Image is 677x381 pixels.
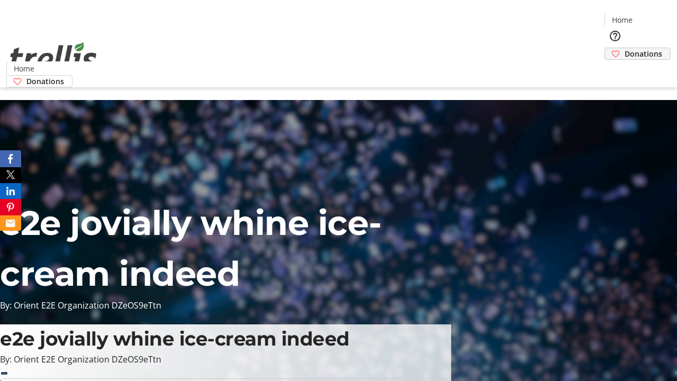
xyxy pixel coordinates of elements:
[612,14,633,25] span: Home
[605,14,639,25] a: Home
[625,48,662,59] span: Donations
[14,63,34,74] span: Home
[6,31,100,84] img: Orient E2E Organization DZeOS9eTtn's Logo
[6,75,72,87] a: Donations
[605,25,626,47] button: Help
[605,60,626,81] button: Cart
[605,48,671,60] a: Donations
[26,76,64,87] span: Donations
[7,63,41,74] a: Home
